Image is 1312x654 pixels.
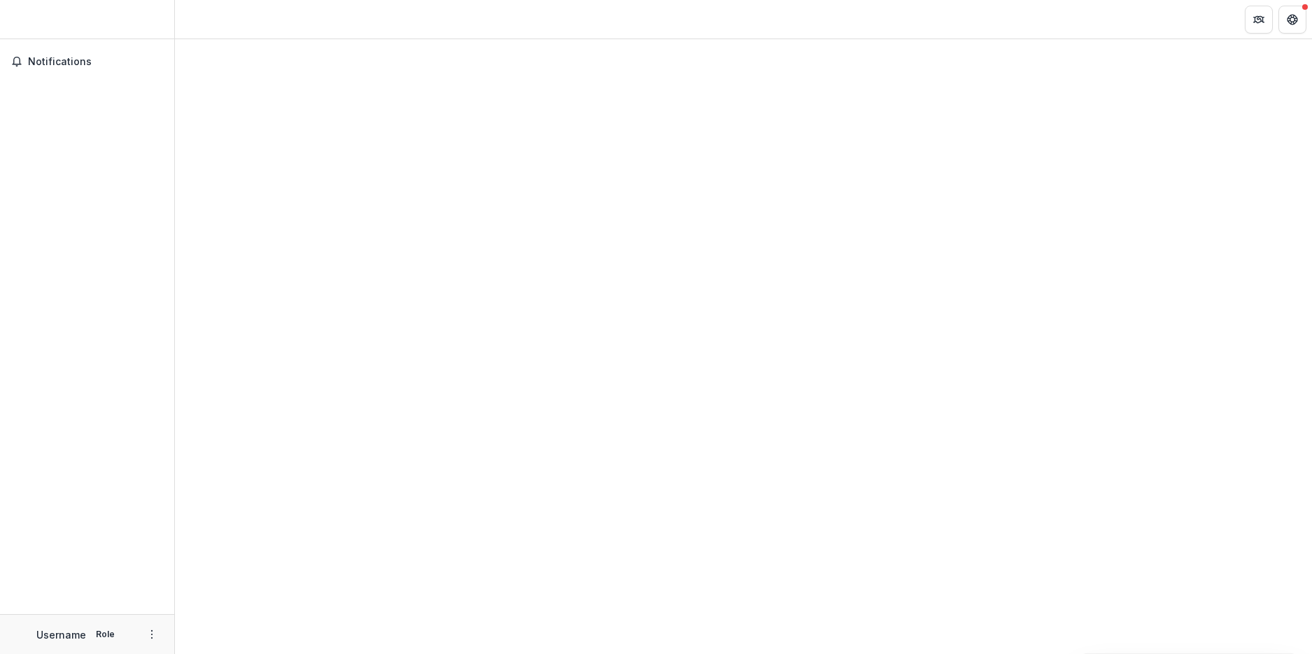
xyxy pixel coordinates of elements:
[143,626,160,643] button: More
[6,50,169,73] button: Notifications
[92,628,119,641] p: Role
[1278,6,1306,34] button: Get Help
[28,56,163,68] span: Notifications
[1245,6,1273,34] button: Partners
[36,627,86,642] p: Username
